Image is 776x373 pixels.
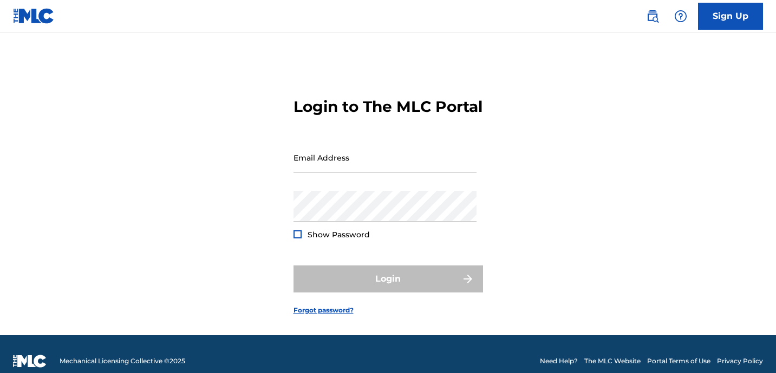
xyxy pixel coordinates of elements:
[13,8,55,24] img: MLC Logo
[540,356,578,366] a: Need Help?
[698,3,763,30] a: Sign Up
[584,356,641,366] a: The MLC Website
[60,356,185,366] span: Mechanical Licensing Collective © 2025
[294,97,482,116] h3: Login to The MLC Portal
[717,356,763,366] a: Privacy Policy
[646,10,659,23] img: search
[294,305,354,315] a: Forgot password?
[13,355,47,368] img: logo
[674,10,687,23] img: help
[642,5,663,27] a: Public Search
[308,230,370,239] span: Show Password
[647,356,710,366] a: Portal Terms of Use
[670,5,692,27] div: Help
